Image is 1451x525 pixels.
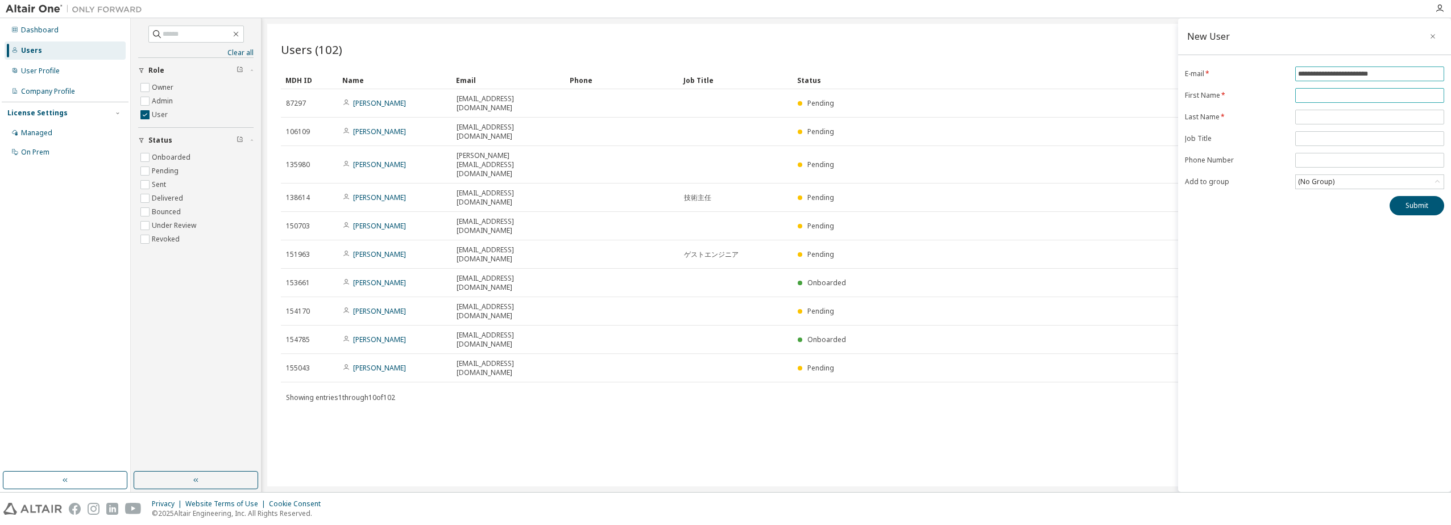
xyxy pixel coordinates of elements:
p: © 2025 Altair Engineering, Inc. All Rights Reserved. [152,509,327,518]
span: ゲストエンジニア [684,250,739,259]
span: 150703 [286,222,310,231]
div: License Settings [7,109,68,118]
a: [PERSON_NAME] [353,335,406,344]
a: [PERSON_NAME] [353,249,406,259]
img: facebook.svg [69,503,81,515]
span: 106109 [286,127,310,136]
span: [EMAIL_ADDRESS][DOMAIN_NAME] [457,94,560,113]
a: Clear all [138,48,254,57]
button: Status [138,128,254,153]
span: Pending [807,193,834,202]
label: Under Review [152,219,198,232]
span: Onboarded [807,278,846,287]
span: Onboarded [807,335,846,344]
button: Role [138,58,254,83]
div: Managed [21,128,52,137]
a: [PERSON_NAME] [353,160,406,169]
a: [PERSON_NAME] [353,306,406,316]
span: [EMAIL_ADDRESS][DOMAIN_NAME] [457,217,560,235]
span: 153661 [286,278,310,287]
label: Delivered [152,191,185,205]
span: Pending [807,249,834,259]
span: [EMAIL_ADDRESS][DOMAIN_NAME] [457,331,560,349]
img: altair_logo.svg [3,503,62,515]
span: Clear filter [237,66,243,75]
span: 154785 [286,335,310,344]
span: [EMAIL_ADDRESS][DOMAIN_NAME] [457,274,560,292]
div: Dashboard [21,26,59,35]
div: Email [456,71,561,89]
span: [EMAIL_ADDRESS][DOMAIN_NAME] [457,245,560,264]
div: Job Title [683,71,788,89]
a: [PERSON_NAME] [353,363,406,373]
label: E-mail [1185,69,1288,78]
img: linkedin.svg [106,503,118,515]
div: Users [21,46,42,55]
span: 155043 [286,364,310,373]
span: [PERSON_NAME][EMAIL_ADDRESS][DOMAIN_NAME] [457,151,560,178]
span: Pending [807,363,834,373]
div: Company Profile [21,87,75,96]
span: Role [148,66,164,75]
span: Users (102) [281,41,342,57]
div: (No Group) [1296,175,1444,189]
span: [EMAIL_ADDRESS][DOMAIN_NAME] [457,123,560,141]
img: Altair One [6,3,148,15]
span: 151963 [286,250,310,259]
span: Status [148,136,172,145]
span: 138614 [286,193,310,202]
div: (No Group) [1296,176,1336,188]
label: Bounced [152,205,183,219]
img: youtube.svg [125,503,142,515]
label: Phone Number [1185,156,1288,165]
label: Add to group [1185,177,1288,186]
label: Sent [152,178,168,191]
span: Pending [807,160,834,169]
div: MDH ID [285,71,333,89]
img: instagram.svg [88,503,100,515]
span: Pending [807,221,834,231]
label: Admin [152,94,175,108]
span: Pending [807,98,834,108]
a: [PERSON_NAME] [353,98,406,108]
a: [PERSON_NAME] [353,127,406,136]
label: Last Name [1185,113,1288,122]
a: [PERSON_NAME] [353,278,406,287]
span: [EMAIL_ADDRESS][DOMAIN_NAME] [457,189,560,207]
span: Showing entries 1 through 10 of 102 [286,393,395,402]
label: Pending [152,164,181,178]
span: Pending [807,306,834,316]
span: 154170 [286,307,310,316]
div: Privacy [152,499,185,509]
span: [EMAIL_ADDRESS][DOMAIN_NAME] [457,359,560,377]
label: Owner [152,81,176,94]
div: User Profile [21,66,60,76]
span: 135980 [286,160,310,169]
div: Status [797,71,1373,89]
label: User [152,108,170,122]
span: 87297 [286,99,306,108]
div: New User [1187,32,1230,41]
button: Submit [1390,196,1444,215]
label: Onboarded [152,151,193,164]
label: Job Title [1185,134,1288,143]
span: 技術主任 [684,193,711,202]
a: [PERSON_NAME] [353,221,406,231]
label: First Name [1185,91,1288,100]
div: Name [342,71,447,89]
div: Website Terms of Use [185,499,269,509]
span: [EMAIL_ADDRESS][DOMAIN_NAME] [457,302,560,320]
div: On Prem [21,148,49,157]
div: Phone [570,71,674,89]
a: [PERSON_NAME] [353,193,406,202]
span: Pending [807,127,834,136]
span: Clear filter [237,136,243,145]
div: Cookie Consent [269,499,327,509]
label: Revoked [152,232,182,246]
